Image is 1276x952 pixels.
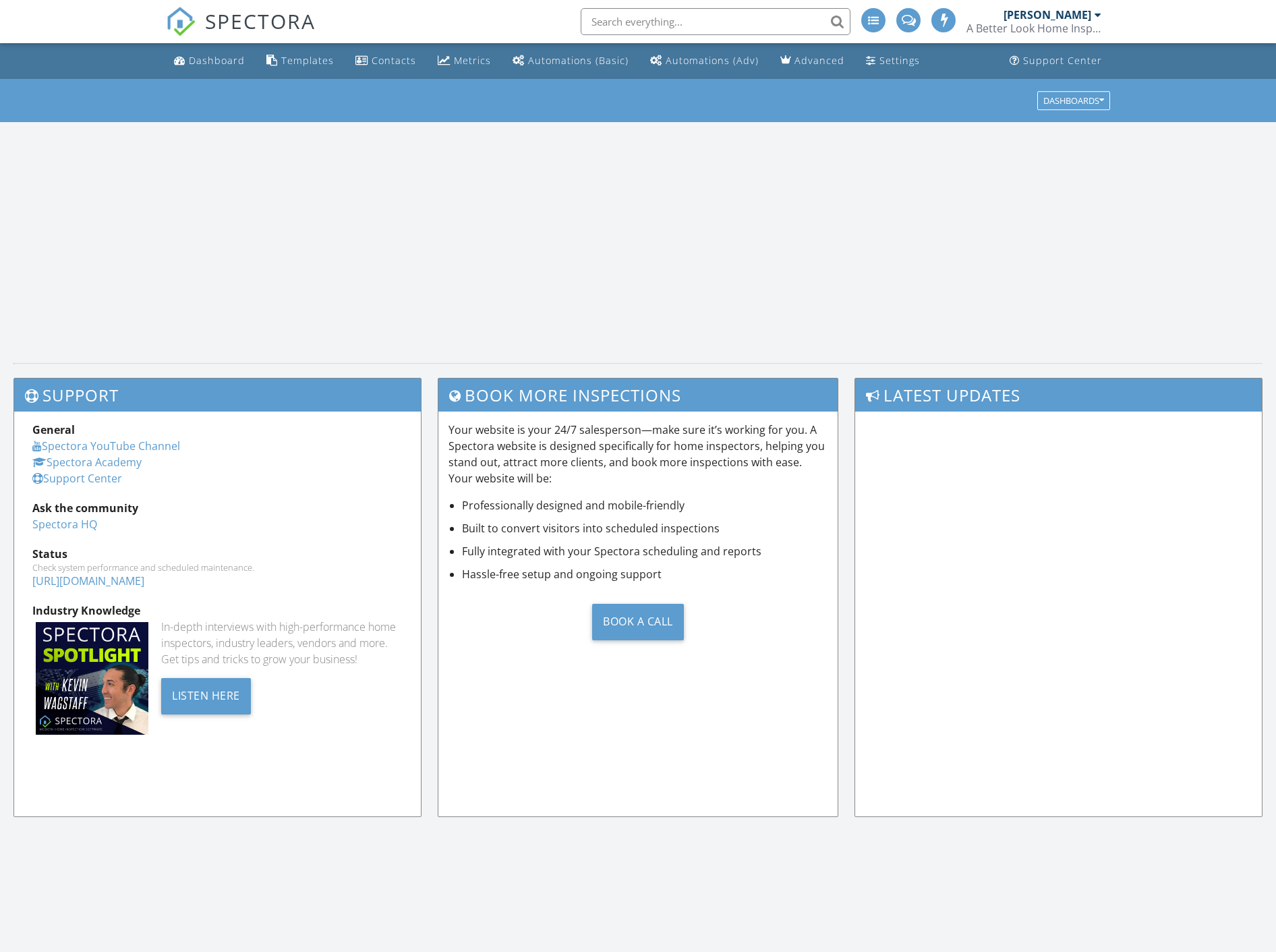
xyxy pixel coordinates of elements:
div: Support Center [1023,54,1102,67]
a: Book a Call [448,593,827,650]
a: Templates [261,49,339,74]
a: Spectora Academy [32,455,142,470]
div: Ask the community [32,500,403,516]
input: Search everything... [581,8,850,35]
a: Automations (Basic) [507,49,634,74]
a: Support Center [1004,49,1107,74]
a: [URL][DOMAIN_NAME] [32,573,144,588]
a: Automations (Advanced) [645,49,764,74]
div: Advanced [794,54,844,67]
a: Spectora HQ [32,517,97,532]
div: Book a Call [592,604,684,640]
a: SPECTORA [166,18,316,47]
h3: Latest Updates [855,379,1262,412]
a: Metrics [432,49,496,74]
li: Hassle-free setup and ongoing support [462,566,827,582]
div: Automations (Adv) [666,54,759,67]
div: Metrics [454,54,491,67]
li: Built to convert visitors into scheduled inspections [462,520,827,536]
div: Check system performance and scheduled maintenance. [32,562,403,573]
div: A Better Look Home Inspections [966,22,1101,35]
div: Dashboards [1043,96,1104,105]
button: Dashboards [1037,91,1110,110]
img: The Best Home Inspection Software - Spectora [166,7,196,36]
a: Settings [861,49,925,74]
p: Your website is your 24/7 salesperson—make sure it’s working for you. A Spectora website is desig... [448,422,827,486]
li: Fully integrated with your Spectora scheduling and reports [462,543,827,559]
span: SPECTORA [205,7,316,35]
div: In-depth interviews with high-performance home inspectors, industry leaders, vendors and more. Ge... [161,619,403,667]
div: [PERSON_NAME] [1004,8,1091,22]
strong: General [32,422,75,437]
a: Dashboard [169,49,250,74]
div: Industry Knowledge [32,603,403,619]
div: Status [32,546,403,562]
img: Spectoraspolightmain [36,622,148,735]
a: Advanced [775,49,850,74]
a: Contacts [350,49,422,74]
h3: Book More Inspections [438,379,837,412]
li: Professionally designed and mobile-friendly [462,497,827,513]
div: Contacts [372,54,416,67]
div: Dashboard [189,54,245,67]
div: Automations (Basic) [528,54,629,67]
a: Support Center [32,471,122,486]
a: Spectora YouTube Channel [32,439,180,453]
h3: Support [14,379,421,412]
div: Listen Here [161,678,251,715]
div: Settings [879,54,920,67]
a: Listen Here [161,688,251,702]
div: Templates [281,54,334,67]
